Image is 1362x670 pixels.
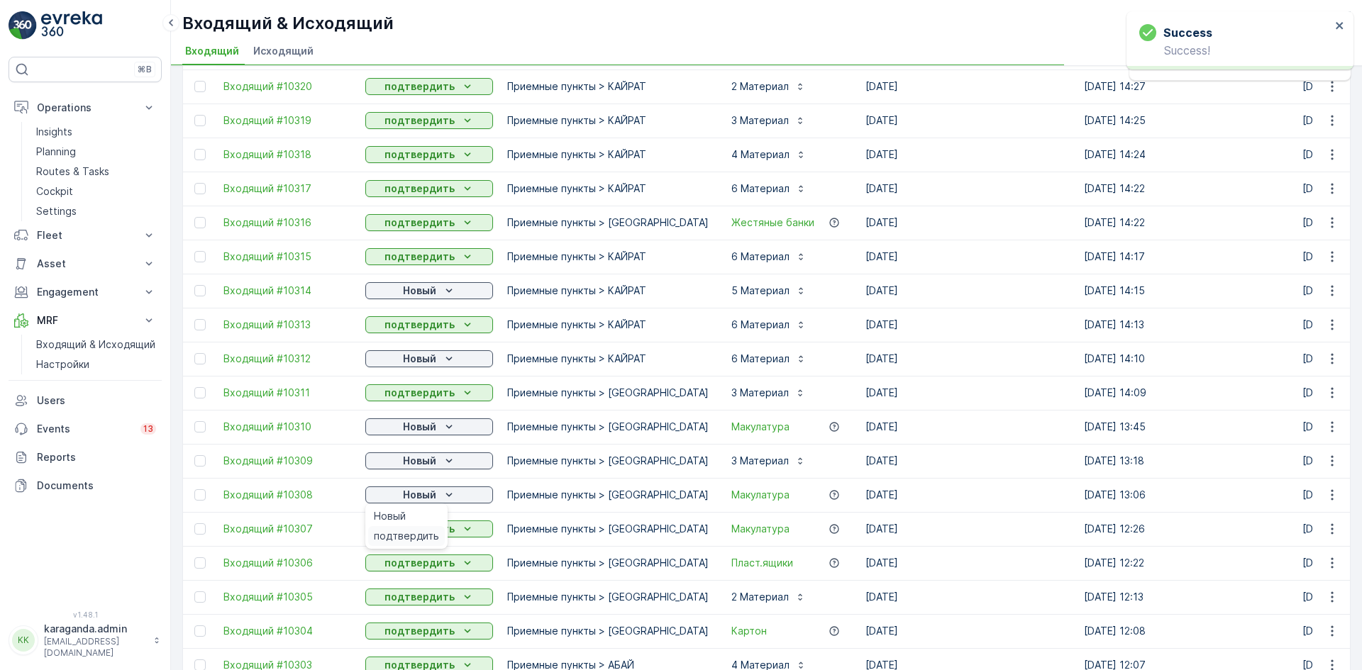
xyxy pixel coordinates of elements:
a: Входящий #10312 [223,352,351,366]
a: Reports [9,443,162,471]
a: Events13 [9,415,162,443]
a: Входящий #10308 [223,488,351,502]
div: Toggle Row Selected [194,421,206,432]
p: Operations [37,101,133,115]
div: Toggle Row Selected [194,489,206,501]
td: [DATE] 14:17 [1077,240,1295,274]
button: подтвердить [365,112,493,129]
td: Приемные пункты > [GEOGRAPHIC_DATA] [500,376,716,410]
button: подтвердить [365,78,493,95]
p: 13 [143,423,153,435]
span: Входящий #10320 [223,79,351,94]
span: Макулатура [731,522,790,536]
button: 6 Материал [723,313,815,336]
a: Входящий & Исходящий [31,335,162,354]
span: Входящий #10311 [223,386,351,400]
a: Входящий #10306 [223,556,351,570]
button: Новый [365,452,493,469]
td: [DATE] [858,512,1077,546]
a: Входящий #10309 [223,454,351,468]
p: Settings [36,204,77,218]
a: Routes & Tasks [31,162,162,182]
button: MRF [9,306,162,335]
td: [DATE] 12:22 [1077,546,1295,580]
td: Приемные пункты > КАЙРАТ [500,274,716,308]
p: Success! [1139,44,1331,57]
button: подтвердить [365,588,493,605]
a: Cockpit [31,182,162,201]
p: Fleet [37,228,133,242]
button: Asset [9,250,162,278]
button: close [1335,20,1345,33]
td: [DATE] [858,478,1077,512]
td: Приемные пункты > КАЙРАТ [500,240,716,274]
p: Cockpit [36,184,73,199]
p: 3 Материал [731,454,789,468]
td: [DATE] 14:22 [1077,172,1295,206]
div: Toggle Row Selected [194,285,206,296]
p: 6 Материал [731,352,790,366]
p: Настройки [36,357,89,372]
span: Входящий #10319 [223,113,351,128]
button: Новый [365,486,493,503]
button: 3 Материал [723,381,814,404]
span: Пласт.ящики [731,556,793,570]
p: Новый [403,352,436,366]
span: Входящий #10318 [223,147,351,162]
div: Toggle Row Selected [194,387,206,398]
a: Users [9,386,162,415]
td: [DATE] [858,376,1077,410]
p: подтвердить [384,556,455,570]
p: 3 Материал [731,386,789,400]
a: Входящий #10304 [223,624,351,638]
div: Toggle Row Selected [194,81,206,92]
td: [DATE] [858,410,1077,444]
button: Новый [365,418,493,435]
a: Жестяные банки [731,216,814,230]
p: 6 Материал [731,250,790,264]
span: Входящий #10310 [223,420,351,434]
a: Входящий #10314 [223,284,351,298]
span: Макулатура [731,420,790,434]
button: 3 Материал [723,450,814,472]
td: [DATE] [858,240,1077,274]
div: Toggle Row Selected [194,455,206,467]
p: Новый [403,488,436,502]
div: Toggle Row Selected [194,115,206,126]
td: [DATE] 14:25 [1077,104,1295,138]
p: Planning [36,145,76,159]
button: 4 Материал [723,143,815,166]
span: Входящий #10315 [223,250,351,264]
td: [DATE] 13:06 [1077,478,1295,512]
td: Приемные пункты > [GEOGRAPHIC_DATA] [500,546,716,580]
button: 2 Материал [723,75,814,98]
td: Приемные пункты > КАЙРАТ [500,138,716,172]
td: [DATE] 13:45 [1077,410,1295,444]
p: 6 Материал [731,182,790,196]
p: Engagement [37,285,133,299]
td: [DATE] 14:22 [1077,206,1295,240]
p: Входящий & Исходящий [182,12,394,35]
span: Входящий #10313 [223,318,351,332]
p: 4 Материал [731,147,790,162]
td: [DATE] 14:10 [1077,342,1295,376]
button: подтвердить [365,180,493,197]
button: 6 Материал [723,177,815,200]
a: Входящий #10317 [223,182,351,196]
img: logo_light-DOdMpM7g.png [41,11,102,40]
td: [DATE] 14:13 [1077,308,1295,342]
p: 2 Материал [731,79,789,94]
button: 6 Материал [723,245,815,268]
p: подтвердить [384,79,455,94]
ul: Новый [365,503,448,549]
p: Insights [36,125,72,139]
button: 6 Материал [723,347,815,370]
a: Макулатура [731,488,790,502]
td: [DATE] 14:09 [1077,376,1295,410]
span: v 1.48.1 [9,610,162,619]
p: подтвердить [384,624,455,638]
td: [DATE] [858,138,1077,172]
